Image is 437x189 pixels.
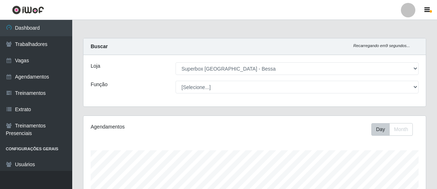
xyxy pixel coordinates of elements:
div: Toolbar with button groups [371,123,419,136]
i: Recarregando em 9 segundos... [353,43,410,48]
strong: Buscar [91,43,108,49]
label: Função [91,81,108,88]
label: Loja [91,62,100,70]
img: CoreUI Logo [12,5,44,14]
button: Month [389,123,413,136]
div: First group [371,123,413,136]
div: Agendamentos [91,123,221,131]
button: Day [371,123,390,136]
